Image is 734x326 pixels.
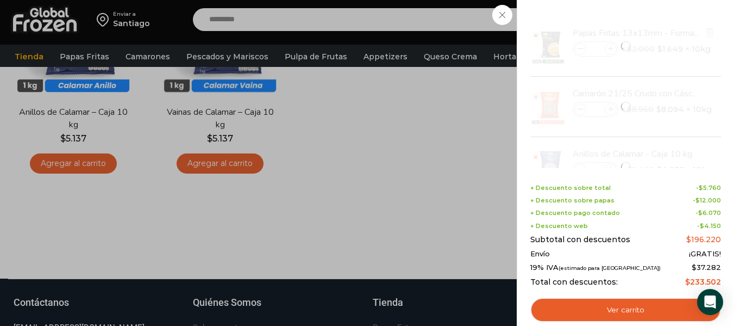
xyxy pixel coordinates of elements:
[695,196,721,204] bdi: 12.000
[530,197,614,204] span: + Descuento sobre papas
[530,210,620,217] span: + Descuento pago contado
[692,263,721,272] span: 37.282
[530,263,661,272] span: 19% IVA
[695,196,700,204] span: $
[699,184,721,192] bdi: 5.760
[530,298,721,323] a: Ver carrito
[559,265,661,271] small: (estimado para [GEOGRAPHIC_DATA])
[686,235,691,244] span: $
[695,210,721,217] span: -
[685,277,721,287] bdi: 233.502
[697,223,721,230] span: -
[530,235,630,244] span: Subtotal con descuentos
[699,184,703,192] span: $
[685,277,690,287] span: $
[693,197,721,204] span: -
[530,223,588,230] span: + Descuento web
[689,250,721,259] span: ¡GRATIS!
[696,184,721,192] span: -
[698,209,721,217] bdi: 6.070
[700,222,704,230] span: $
[530,278,618,287] span: Total con descuentos:
[698,209,702,217] span: $
[700,222,721,230] bdi: 4.150
[697,289,723,315] div: Open Intercom Messenger
[530,250,550,259] span: Envío
[692,263,697,272] span: $
[530,184,611,192] span: + Descuento sobre total
[686,235,721,244] bdi: 196.220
